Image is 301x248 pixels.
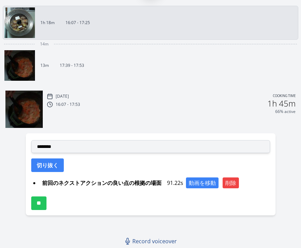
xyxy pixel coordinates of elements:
[31,158,64,172] button: 切り抜く
[223,177,239,188] button: 削除
[65,20,90,25] p: 16:07 - 17:25
[40,41,49,47] span: 14m
[4,7,35,38] img: 251005070805_thumb.jpeg
[121,234,181,248] a: Record voiceover
[39,177,270,188] div: 91.22s
[60,63,84,68] p: 17:39 - 17:53
[275,109,296,114] p: 66% active
[273,93,296,99] p: Cooking time
[5,91,43,128] img: 251005084032_thumb.jpeg
[267,99,296,108] h2: 1h 45m
[40,20,55,25] p: 1h 18m
[4,50,35,81] img: 251005084032_thumb.jpeg
[56,94,69,99] p: [DATE]
[132,237,177,245] span: Record voiceover
[56,102,80,107] p: 16:07 - 17:53
[39,177,164,188] span: 前回のネクストアクションの良い点の根拠の場面
[40,63,49,68] p: 13m
[186,177,219,188] button: 動画を移動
